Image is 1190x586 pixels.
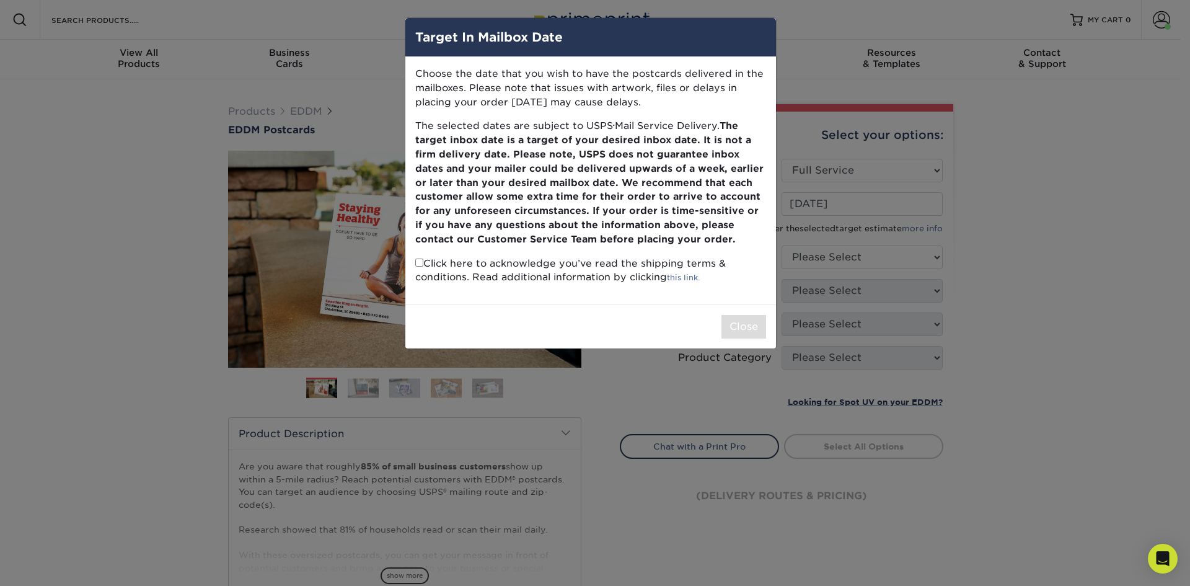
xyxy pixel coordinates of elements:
[415,28,766,47] h4: Target In Mailbox Date
[415,119,766,246] p: The selected dates are subject to USPS Mail Service Delivery.
[667,273,700,282] a: this link.
[415,257,766,285] p: Click here to acknowledge you’ve read the shipping terms & conditions. Read additional informatio...
[613,123,615,128] small: ®
[415,67,766,109] p: Choose the date that you wish to have the postcards delivered in the mailboxes. Please note that ...
[415,120,764,244] b: The target inbox date is a target of your desired inbox date. It is not a firm delivery date. Ple...
[1148,544,1178,574] div: Open Intercom Messenger
[721,315,766,339] button: Close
